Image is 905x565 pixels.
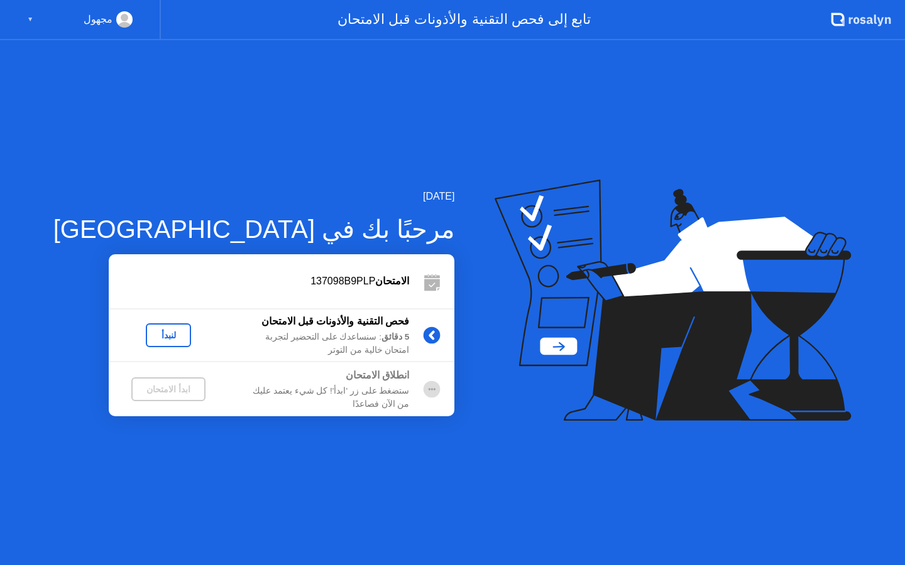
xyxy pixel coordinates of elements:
b: الامتحان [375,276,409,286]
b: فحص التقنية والأذونات قبل الامتحان [261,316,410,326]
div: : سنساعدك على التحضير لتجربة امتحان خالية من التوتر [228,331,409,357]
div: لنبدأ [151,330,186,340]
button: ابدأ الامتحان [131,377,206,401]
button: لنبدأ [146,323,191,347]
div: [DATE] [53,189,455,204]
div: ستضغط على زر 'ابدأ'! كل شيء يعتمد عليك من الآن فصاعدًا [228,385,409,411]
b: انطلاق الامتحان [346,370,409,380]
div: ▼ [27,11,33,28]
div: مرحبًا بك في [GEOGRAPHIC_DATA] [53,210,455,248]
div: 137098B9PLP [109,274,409,289]
div: ابدأ الامتحان [136,384,200,394]
div: مجهول [84,11,112,28]
b: 5 دقائق [381,332,409,342]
